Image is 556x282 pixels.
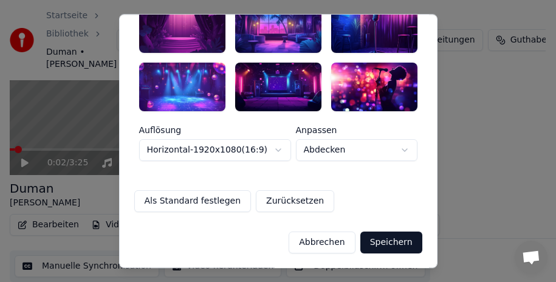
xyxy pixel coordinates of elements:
button: Als Standard festlegen [134,190,252,212]
button: Speichern [360,232,422,253]
label: Auflösung [139,126,291,134]
button: Abbrechen [289,232,355,253]
label: Anpassen [296,126,417,134]
button: Zurücksetzen [256,190,334,212]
